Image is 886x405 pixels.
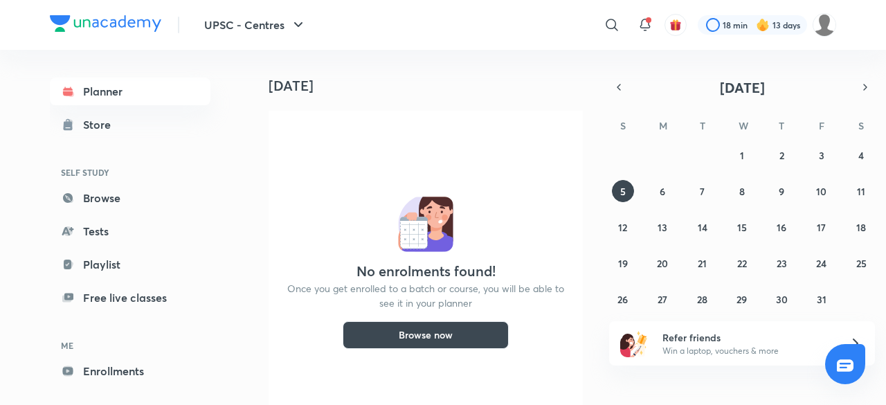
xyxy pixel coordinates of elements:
abbr: October 19, 2025 [618,257,628,270]
img: Company Logo [50,15,161,32]
abbr: October 15, 2025 [737,221,747,234]
button: October 17, 2025 [811,216,833,238]
h6: SELF STUDY [50,161,210,184]
abbr: October 2, 2025 [779,149,784,162]
abbr: October 11, 2025 [857,185,865,198]
h4: [DATE] [269,78,594,94]
button: October 18, 2025 [850,216,872,238]
a: Store [50,111,210,138]
abbr: October 21, 2025 [698,257,707,270]
button: October 15, 2025 [731,216,753,238]
button: October 9, 2025 [770,180,793,202]
button: October 20, 2025 [651,252,673,274]
abbr: October 23, 2025 [777,257,787,270]
abbr: October 1, 2025 [740,149,744,162]
button: October 8, 2025 [731,180,753,202]
button: October 24, 2025 [811,252,833,274]
h4: No enrolments found! [356,263,496,280]
abbr: October 20, 2025 [657,257,668,270]
abbr: October 28, 2025 [697,293,707,306]
abbr: October 9, 2025 [779,185,784,198]
button: Browse now [343,321,509,349]
button: October 21, 2025 [691,252,714,274]
a: Company Logo [50,15,161,35]
abbr: October 8, 2025 [739,185,745,198]
abbr: October 14, 2025 [698,221,707,234]
button: avatar [664,14,687,36]
button: October 5, 2025 [612,180,634,202]
button: October 29, 2025 [731,288,753,310]
button: October 19, 2025 [612,252,634,274]
button: October 28, 2025 [691,288,714,310]
div: Store [83,116,119,133]
button: October 1, 2025 [731,144,753,166]
button: October 12, 2025 [612,216,634,238]
button: [DATE] [629,78,856,97]
button: October 2, 2025 [770,144,793,166]
abbr: Thursday [779,119,784,132]
button: October 31, 2025 [811,288,833,310]
abbr: Tuesday [700,119,705,132]
abbr: October 17, 2025 [817,221,826,234]
abbr: October 27, 2025 [658,293,667,306]
p: Win a laptop, vouchers & more [662,345,833,357]
button: October 10, 2025 [811,180,833,202]
img: No events [398,197,453,252]
h6: ME [50,334,210,357]
abbr: October 25, 2025 [856,257,867,270]
button: October 26, 2025 [612,288,634,310]
abbr: October 4, 2025 [858,149,864,162]
abbr: October 13, 2025 [658,221,667,234]
button: UPSC - Centres [196,11,315,39]
button: October 16, 2025 [770,216,793,238]
a: Enrollments [50,357,210,385]
span: [DATE] [720,78,765,97]
abbr: Saturday [858,119,864,132]
abbr: Monday [659,119,667,132]
button: October 7, 2025 [691,180,714,202]
abbr: October 30, 2025 [776,293,788,306]
a: Browse [50,184,210,212]
abbr: October 18, 2025 [856,221,866,234]
img: referral [620,330,648,357]
abbr: October 24, 2025 [816,257,826,270]
button: October 25, 2025 [850,252,872,274]
abbr: Friday [819,119,824,132]
button: October 3, 2025 [811,144,833,166]
abbr: October 3, 2025 [819,149,824,162]
a: Planner [50,78,210,105]
abbr: October 5, 2025 [620,185,626,198]
button: October 14, 2025 [691,216,714,238]
button: October 23, 2025 [770,252,793,274]
button: October 13, 2025 [651,216,673,238]
button: October 4, 2025 [850,144,872,166]
button: October 27, 2025 [651,288,673,310]
img: SAKSHI AGRAWAL [813,13,836,37]
p: Once you get enrolled to a batch or course, you will be able to see it in your planner [285,281,566,310]
abbr: October 31, 2025 [817,293,826,306]
abbr: October 7, 2025 [700,185,705,198]
abbr: October 6, 2025 [660,185,665,198]
abbr: October 22, 2025 [737,257,747,270]
img: avatar [669,19,682,31]
button: October 22, 2025 [731,252,753,274]
abbr: Sunday [620,119,626,132]
button: October 6, 2025 [651,180,673,202]
img: streak [756,18,770,32]
h6: Refer friends [662,330,833,345]
button: October 30, 2025 [770,288,793,310]
a: Playlist [50,251,210,278]
abbr: October 12, 2025 [618,221,627,234]
abbr: October 26, 2025 [617,293,628,306]
a: Tests [50,217,210,245]
abbr: October 10, 2025 [816,185,826,198]
a: Free live classes [50,284,210,312]
abbr: October 29, 2025 [736,293,747,306]
abbr: October 16, 2025 [777,221,786,234]
abbr: Wednesday [739,119,748,132]
button: October 11, 2025 [850,180,872,202]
